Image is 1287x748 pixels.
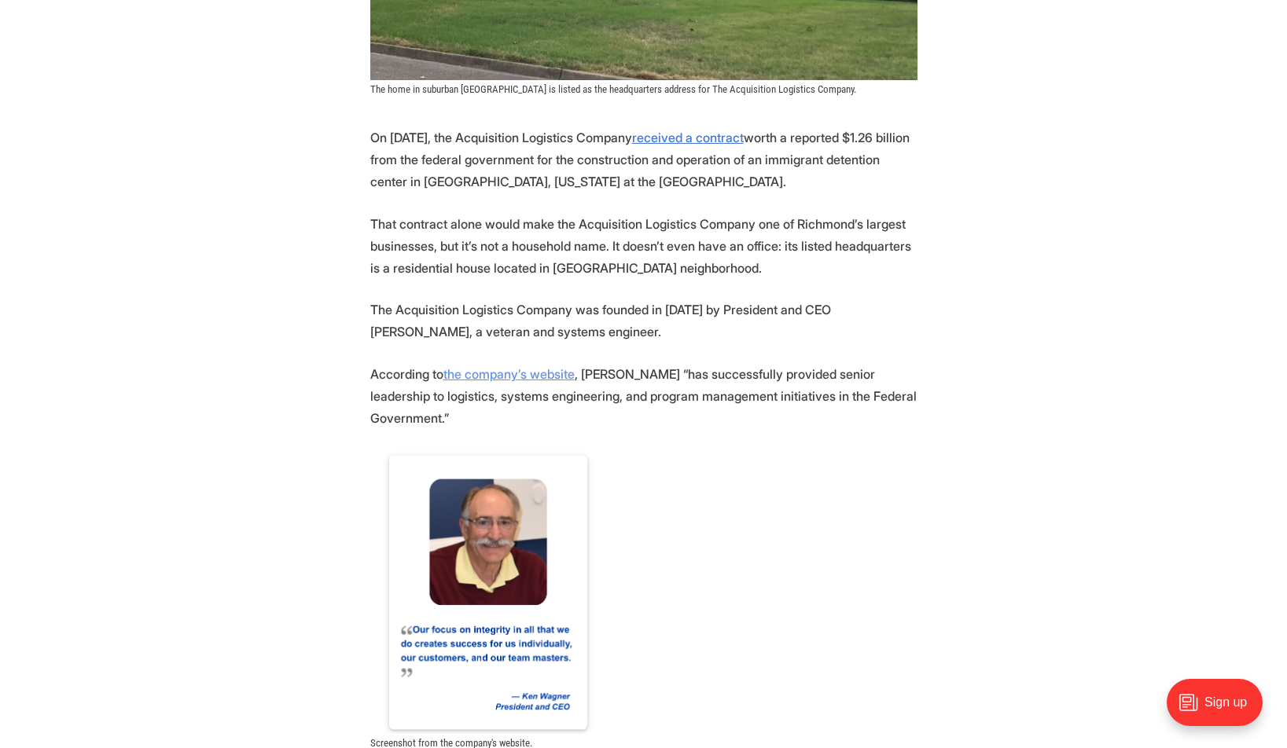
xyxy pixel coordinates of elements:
[443,366,575,382] a: the company’s website
[370,299,917,343] p: The Acquisition Logistics Company was founded in [DATE] by President and CEO [PERSON_NAME], a vet...
[370,126,917,192] p: On [DATE], the Acquisition Logistics Company worth a reported $1.26 billion from the federal gove...
[1153,671,1287,748] iframe: portal-trigger
[370,449,606,734] img: IMG_2515-1.PNG
[370,213,917,279] p: That contract alone would make the Acquisition Logistics Company one of Richmond’s largest busine...
[370,83,856,95] span: The home in suburban [GEOGRAPHIC_DATA] is listed as the headquarters address for The Acquisition ...
[370,363,917,429] p: According to , [PERSON_NAME] “has successfully provided senior leadership to logistics, systems e...
[632,130,744,145] a: received a contract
